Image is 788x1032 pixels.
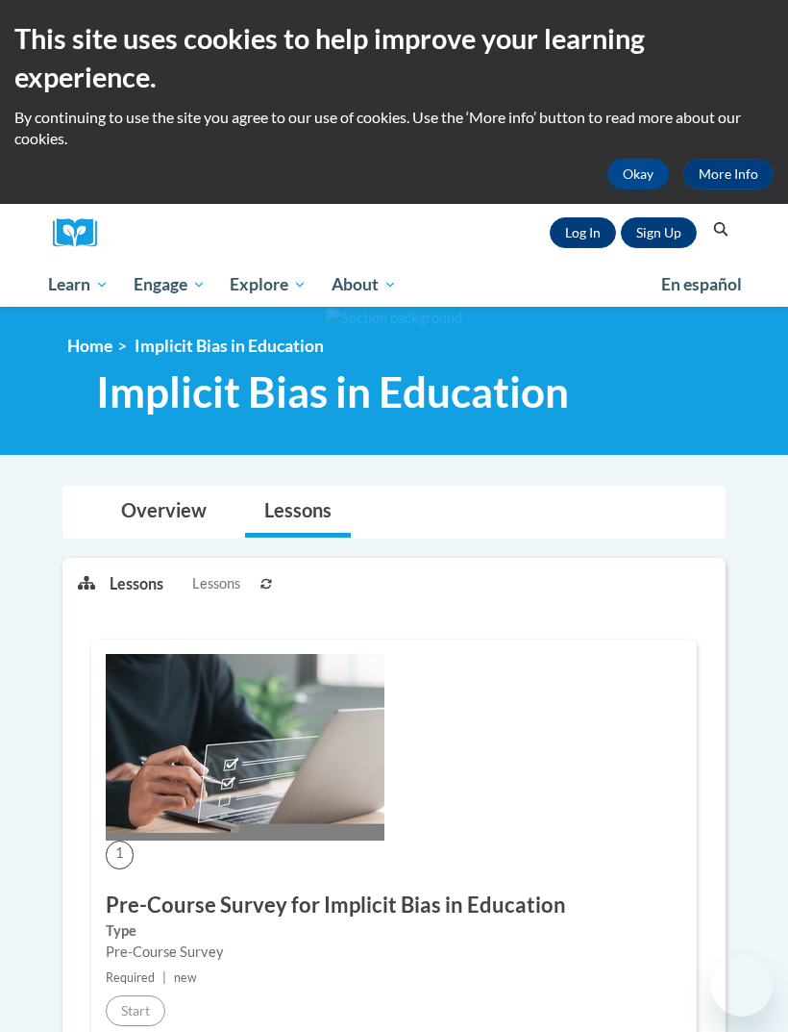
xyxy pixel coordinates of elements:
[174,970,197,985] span: new
[706,218,735,241] button: Search
[683,159,774,189] a: More Info
[106,970,155,985] span: Required
[245,487,351,538] a: Lessons
[332,273,397,296] span: About
[102,487,226,538] a: Overview
[36,263,121,307] a: Learn
[135,336,324,356] span: Implicit Bias in Education
[48,273,109,296] span: Learn
[110,573,163,594] p: Lessons
[96,366,569,417] span: Implicit Bias in Education
[14,107,774,149] p: By continuing to use the site you agree to our use of cookies. Use the ‘More info’ button to read...
[550,217,616,248] a: Log In
[192,573,240,594] span: Lessons
[649,264,754,305] a: En español
[319,263,409,307] a: About
[53,218,111,248] img: Logo brand
[711,955,773,1017] iframe: Button to launch messaging window
[134,273,206,296] span: Engage
[106,942,682,963] div: Pre-Course Survey
[121,263,218,307] a: Engage
[53,218,111,248] a: Cox Campus
[106,891,682,920] h3: Pre-Course Survey for Implicit Bias in Education
[106,995,165,1026] button: Start
[621,217,697,248] a: Register
[67,336,112,356] a: Home
[217,263,319,307] a: Explore
[326,308,462,329] img: Section background
[607,159,669,189] button: Okay
[14,19,774,97] h2: This site uses cookies to help improve your learning experience.
[230,273,307,296] span: Explore
[106,841,134,868] span: 1
[661,274,742,294] span: En español
[106,920,682,942] label: Type
[162,970,166,985] span: |
[106,654,384,841] img: Course Image
[34,263,754,307] div: Main menu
